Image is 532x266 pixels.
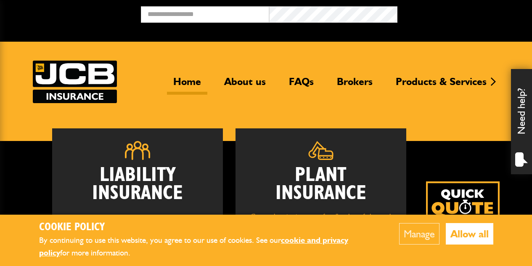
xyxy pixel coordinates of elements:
a: Get your insurance quote isn just 2-minutes [426,181,500,255]
p: By continuing to use this website, you agree to our use of cookies. See our for more information. [39,234,373,260]
h2: Plant Insurance [248,166,394,202]
a: Brokers [331,75,379,95]
a: Products & Services [389,75,493,95]
button: Manage [399,223,439,245]
a: JCB Insurance Services [33,61,117,103]
a: FAQs [283,75,320,95]
p: Comprehensive insurance for all makes of plant and machinery, including owned and hired in equipm... [248,211,394,254]
a: About us [218,75,272,95]
img: JCB Insurance Services logo [33,61,117,103]
img: Quick Quote [426,181,500,255]
button: Allow all [446,223,493,245]
a: cookie and privacy policy [39,235,348,258]
h2: Cookie Policy [39,221,373,234]
a: Home [167,75,207,95]
h2: Liability Insurance [65,166,210,207]
div: Need help? [511,69,532,174]
button: Broker Login [397,6,526,19]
